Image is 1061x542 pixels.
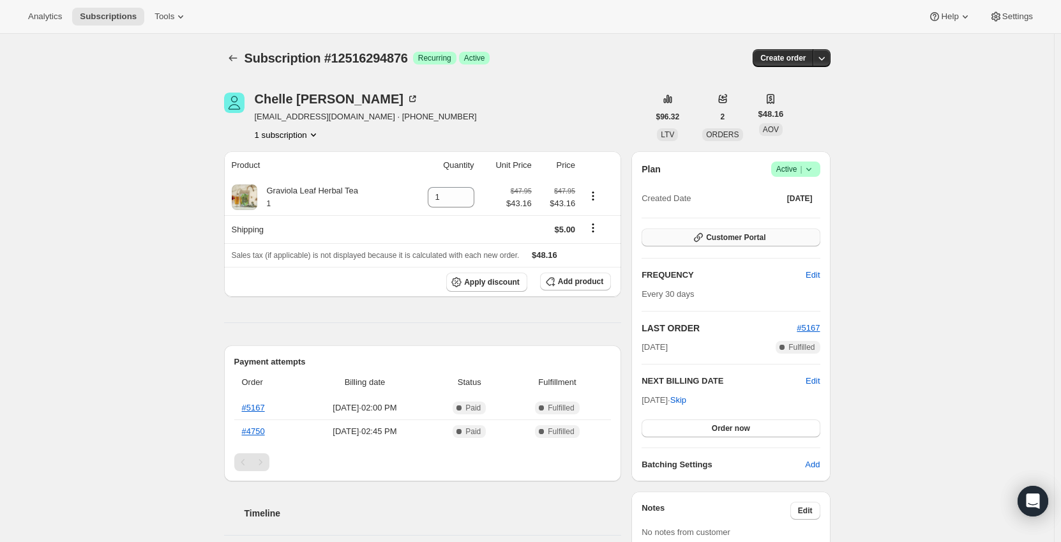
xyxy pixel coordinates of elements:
div: Chelle [PERSON_NAME] [255,93,419,105]
span: [DATE] [787,193,813,204]
span: Recurring [418,53,451,63]
span: Edit [806,269,820,282]
th: Quantity [406,151,478,179]
span: [DATE] [642,341,668,354]
span: LTV [661,130,674,139]
span: [DATE] · [642,395,686,405]
h2: Plan [642,163,661,176]
th: Unit Price [478,151,536,179]
span: Fulfilled [548,403,574,413]
button: Subscriptions [72,8,144,26]
button: Add [797,455,827,475]
button: $96.32 [649,108,688,126]
span: Analytics [28,11,62,22]
button: Create order [753,49,813,67]
img: product img [232,184,257,210]
span: $5.00 [555,225,576,234]
h2: Timeline [245,507,622,520]
small: $47.95 [554,187,575,195]
button: Settings [982,8,1041,26]
button: Analytics [20,8,70,26]
a: #4750 [242,426,265,436]
button: #5167 [797,322,820,335]
a: #5167 [242,403,265,412]
span: $96.32 [656,112,680,122]
span: Chelle Hawn Benson [224,93,245,113]
div: Graviola Leaf Herbal Tea [257,184,359,210]
span: Paid [465,403,481,413]
button: Order now [642,419,820,437]
nav: Pagination [234,453,612,471]
span: Status [435,376,504,389]
button: Skip [663,390,694,410]
span: $48.16 [532,250,557,260]
h2: NEXT BILLING DATE [642,375,806,388]
span: Subscription #12516294876 [245,51,408,65]
span: Tools [154,11,174,22]
small: 1 [267,199,271,208]
span: Fulfilled [548,426,574,437]
button: Edit [790,502,820,520]
button: Edit [806,375,820,388]
span: Edit [798,506,813,516]
h2: LAST ORDER [642,322,797,335]
span: No notes from customer [642,527,730,537]
span: Fulfilled [788,342,815,352]
span: Help [941,11,958,22]
span: ORDERS [706,130,739,139]
button: Help [921,8,979,26]
h3: Notes [642,502,790,520]
span: [EMAIL_ADDRESS][DOMAIN_NAME] · [PHONE_NUMBER] [255,110,477,123]
button: 2 [713,108,733,126]
th: Shipping [224,215,407,243]
span: Apply discount [464,277,520,287]
span: Active [776,163,815,176]
span: Fulfillment [511,376,603,389]
h6: Batching Settings [642,458,805,471]
span: Add [805,458,820,471]
span: $43.16 [506,197,532,210]
span: 2 [721,112,725,122]
button: Apply discount [446,273,527,292]
button: [DATE] [779,190,820,207]
span: Paid [465,426,481,437]
span: [DATE] · 02:45 PM [302,425,428,438]
span: Settings [1002,11,1033,22]
h2: FREQUENCY [642,269,806,282]
span: [DATE] · 02:00 PM [302,402,428,414]
span: Active [464,53,485,63]
span: Subscriptions [80,11,137,22]
button: Product actions [255,128,320,141]
button: Shipping actions [583,221,603,235]
span: Skip [670,394,686,407]
a: #5167 [797,323,820,333]
th: Order [234,368,299,396]
span: | [800,164,802,174]
button: Subscriptions [224,49,242,67]
span: Created Date [642,192,691,205]
small: $47.95 [511,187,532,195]
button: Add product [540,273,611,290]
h2: Payment attempts [234,356,612,368]
span: Billing date [302,376,428,389]
th: Price [536,151,579,179]
span: AOV [763,125,779,134]
button: Product actions [583,189,603,203]
button: Edit [798,265,827,285]
span: $43.16 [539,197,575,210]
span: Order now [712,423,750,433]
span: Create order [760,53,806,63]
span: Every 30 days [642,289,694,299]
span: $48.16 [758,108,784,121]
button: Tools [147,8,195,26]
span: Add product [558,276,603,287]
th: Product [224,151,407,179]
div: Open Intercom Messenger [1018,486,1048,516]
button: Customer Portal [642,229,820,246]
span: Sales tax (if applicable) is not displayed because it is calculated with each new order. [232,251,520,260]
span: Customer Portal [706,232,765,243]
